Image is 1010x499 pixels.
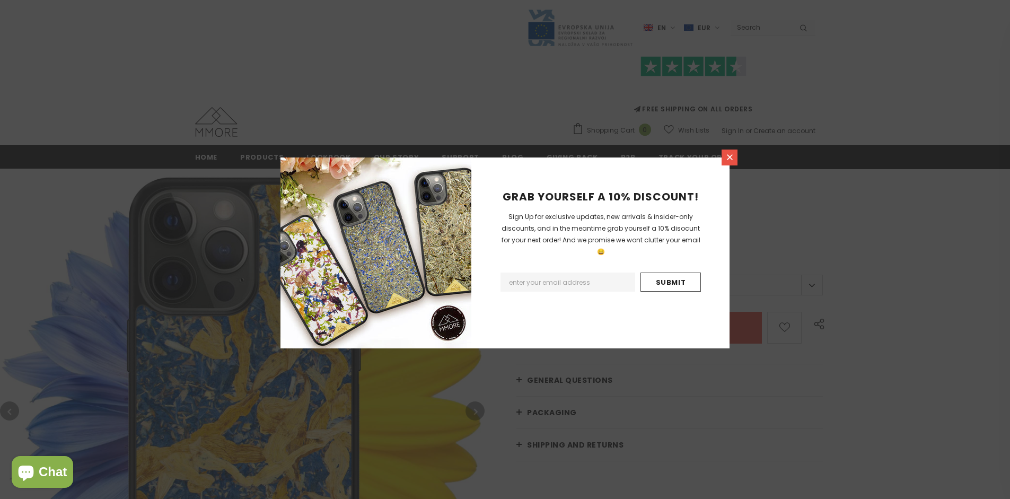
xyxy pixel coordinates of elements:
[8,456,76,491] inbox-online-store-chat: Shopify online store chat
[640,273,701,292] input: Submit
[503,189,699,204] span: GRAB YOURSELF A 10% DISCOUNT!
[502,212,700,256] span: Sign Up for exclusive updates, new arrivals & insider-only discounts, and in the meantime grab yo...
[500,273,635,292] input: Email Address
[722,150,737,165] a: Close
